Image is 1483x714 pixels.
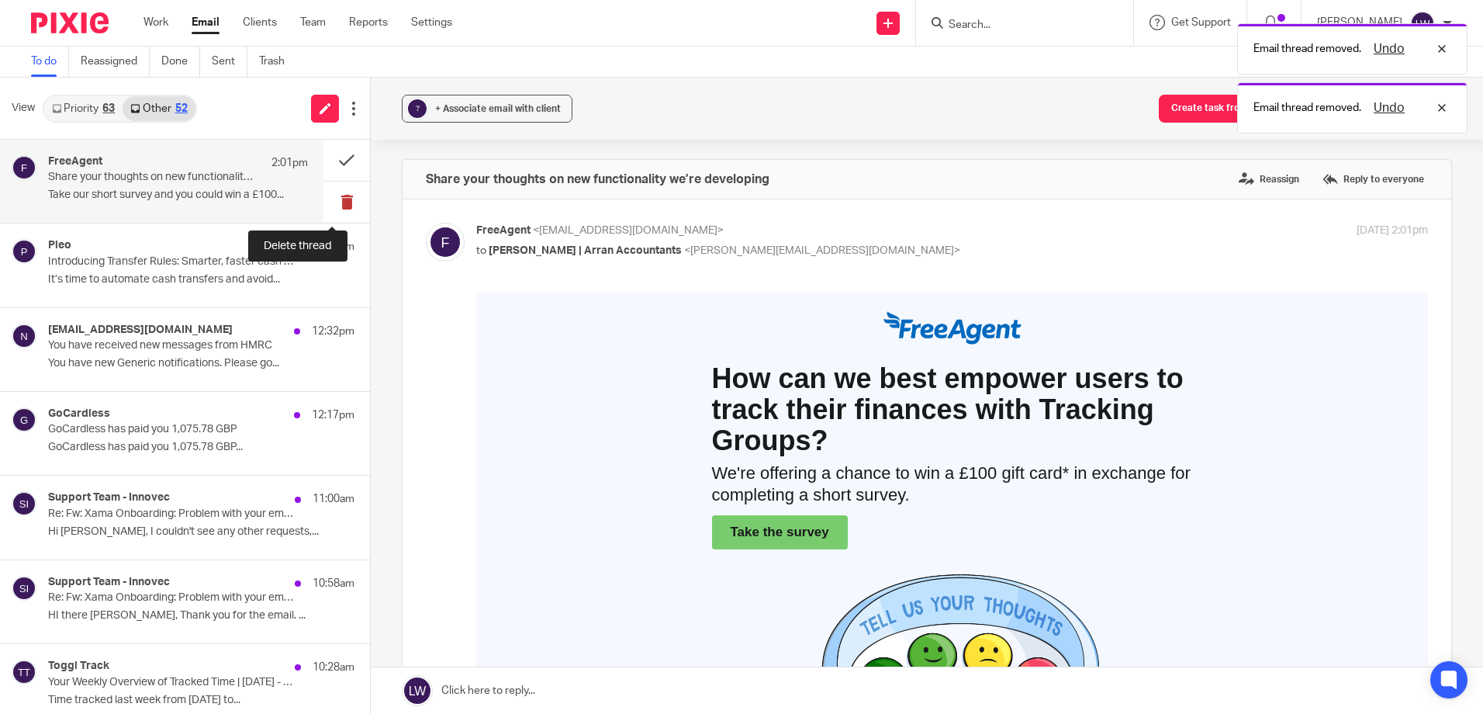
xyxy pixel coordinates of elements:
[12,491,36,516] img: svg%3E
[48,357,354,370] p: You have new Generic notifications. Please go...
[435,104,561,113] span: + Associate email with client
[12,100,35,116] span: View
[313,576,354,591] p: 10:58am
[12,239,36,264] img: svg%3E
[48,423,293,436] p: GoCardless has paid you 1,075.78 GBP
[407,19,545,52] img: FreeAgent
[489,245,682,256] span: [PERSON_NAME] | Arran Accountants
[533,225,724,236] span: <[EMAIL_ADDRESS][DOMAIN_NAME]>
[411,15,452,30] a: Settings
[684,245,960,256] span: <[PERSON_NAME][EMAIL_ADDRESS][DOMAIN_NAME]>
[12,155,36,180] img: svg%3E
[271,155,308,171] p: 2:01pm
[48,324,233,337] h4: [EMAIL_ADDRESS][DOMAIN_NAME]
[12,660,36,685] img: svg%3E
[212,47,247,77] a: Sent
[236,665,717,684] p: If you're interested, please complete the survey below.
[48,694,354,707] p: Time tracked last week from [DATE] to...
[48,171,256,184] p: Share your thoughts on new functionality we’re developing
[313,491,354,507] p: 11:00am
[48,576,170,589] h4: Support Team - Innovec
[12,324,36,348] img: svg%3E
[1410,11,1435,36] img: svg%3E
[12,407,36,432] img: svg%3E
[175,103,188,114] div: 52
[192,15,220,30] a: Email
[300,15,326,30] a: Team
[254,232,353,248] a: Take the survey
[161,47,200,77] a: Done
[48,273,354,286] p: It’s time to automate cash transfers and avoid...
[313,660,354,675] p: 10:28am
[408,99,427,118] div: ?
[31,47,69,77] a: To do
[236,553,717,609] p: We’re always trying to improve the experience of FreeAgent. Our user research team is looking for...
[426,223,465,262] img: svg%3E
[402,95,572,123] button: ? + Associate email with client
[81,47,150,77] a: Reassigned
[1253,41,1361,57] p: Email thread removed.
[236,170,717,213] h4: We're offering a chance to win a £100 gift card* in exchange for completing a short survey.
[1253,100,1361,116] p: Email thread removed.
[243,15,277,30] a: Clients
[48,491,170,504] h4: Support Team - Innovec
[1235,168,1303,191] label: Reassign
[318,239,354,255] p: 1:40pm
[102,103,115,114] div: 63
[48,189,308,202] p: Take our short survey and you could win a £100...
[1319,168,1428,191] label: Reply to everyone
[48,591,293,605] p: Re: Fw: Xama Onboarding: Problem with your email connection, emails will not be sent - Ticket Upd...
[236,276,717,516] img: Illustration of a survey stand with smiley face buttons ranging from happy to sad with text readi...
[476,245,486,256] span: to
[48,660,109,673] h4: Toggl Track
[349,15,388,30] a: Reports
[312,324,354,339] p: 12:32pm
[12,576,36,601] img: svg%3E
[1369,40,1409,58] button: Undo
[426,172,769,187] h4: Share your thoughts on new functionality we’re developing
[48,255,293,269] p: Introducing Transfer Rules: Smarter, faster cash management
[236,71,717,164] h1: How can we best empower users to track their finances with Tracking Groups?
[476,225,531,236] span: FreeAgent
[312,407,354,423] p: 12:17pm
[143,15,168,30] a: Work
[1369,99,1409,117] button: Undo
[31,12,109,33] img: Pixie
[259,47,296,77] a: Trash
[1357,223,1428,239] p: [DATE] 2:01pm
[48,525,354,539] p: Hi [PERSON_NAME], I couldn't see any other requests,...
[48,339,293,352] p: You have received new messages from HMRC
[48,508,293,521] p: Re: Fw: Xama Onboarding: Problem with your email connection, emails will not be sent - Ticket Upd...
[48,155,102,168] h4: FreeAgent
[44,96,123,121] a: Priority63
[123,96,195,121] a: Other52
[48,239,71,252] h4: Pleo
[48,441,354,454] p: GoCardless has paid you 1,075.78 GBP...
[236,619,717,656] p: If you can spare a few minutes before [DATE], we're offering the chance to win a £100 Tremendous ...
[48,676,293,689] p: Your Weekly Overview of Tracked Time | [DATE] - [DATE]
[48,609,354,622] p: HI there [PERSON_NAME], Thank you for the email. ...
[48,407,110,421] h4: GoCardless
